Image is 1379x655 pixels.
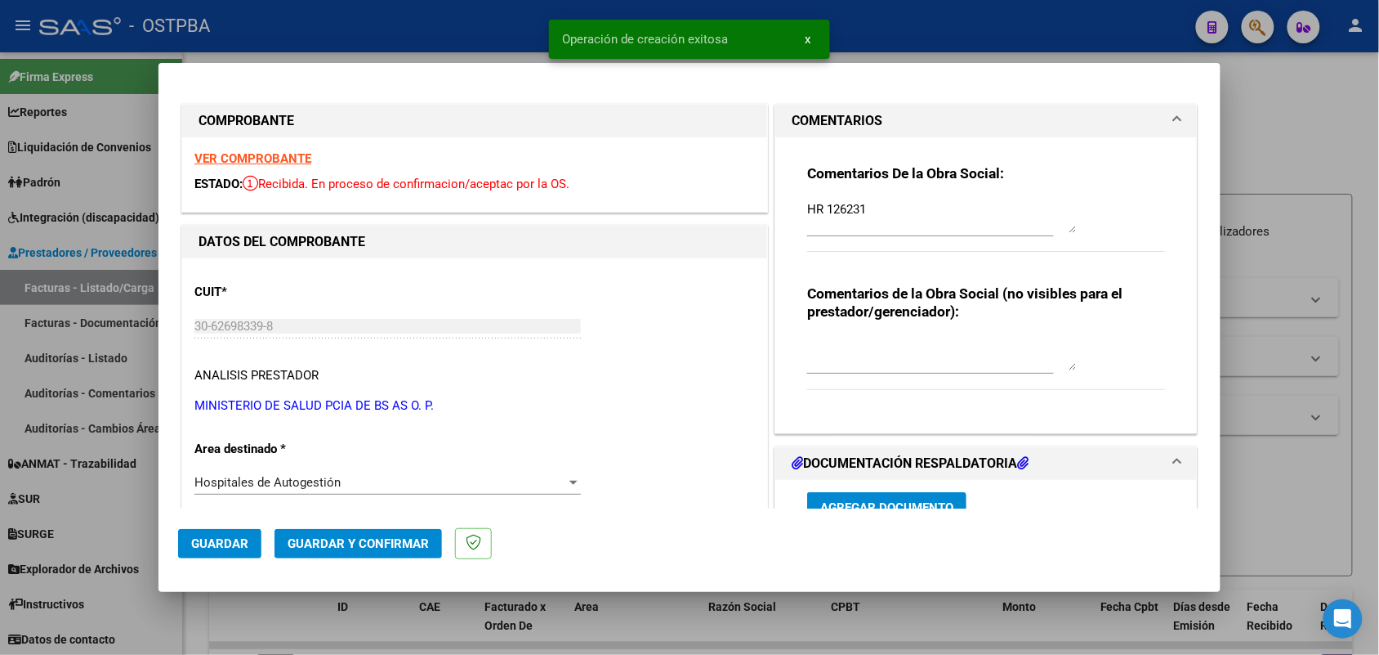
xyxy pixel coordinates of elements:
[775,105,1197,137] mat-expansion-panel-header: COMENTARIOS
[775,137,1197,433] div: COMENTARIOS
[1323,599,1363,639] div: Open Intercom Messenger
[191,536,248,551] span: Guardar
[194,475,341,490] span: Hospitales de Autogestión
[194,283,363,302] p: CUIT
[775,447,1197,480] mat-expansion-panel-header: DOCUMENTACIÓN RESPALDATORIA
[792,454,1029,473] h1: DOCUMENTACIÓN RESPALDATORIA
[178,529,261,559] button: Guardar
[194,151,311,166] a: VER COMPROBANTE
[199,234,365,249] strong: DATOS DEL COMPROBANTE
[288,536,429,551] span: Guardar y Confirmar
[792,25,823,54] button: x
[274,529,442,559] button: Guardar y Confirmar
[805,32,810,47] span: x
[820,500,953,515] span: Agregar Documento
[562,31,728,47] span: Operación de creación exitosa
[807,492,966,523] button: Agregar Documento
[194,397,755,415] p: MINISTERIO DE SALUD PCIA DE BS AS O. P.
[194,440,363,459] p: Area destinado *
[792,111,882,131] h1: COMENTARIOS
[194,177,243,191] span: ESTADO:
[199,113,294,128] strong: COMPROBANTE
[807,165,1004,182] strong: Comentarios De la Obra Social:
[243,177,569,191] span: Recibida. En proceso de confirmacion/aceptac por la OS.
[807,285,1122,320] strong: Comentarios de la Obra Social (no visibles para el prestador/gerenciador):
[194,366,319,385] div: ANALISIS PRESTADOR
